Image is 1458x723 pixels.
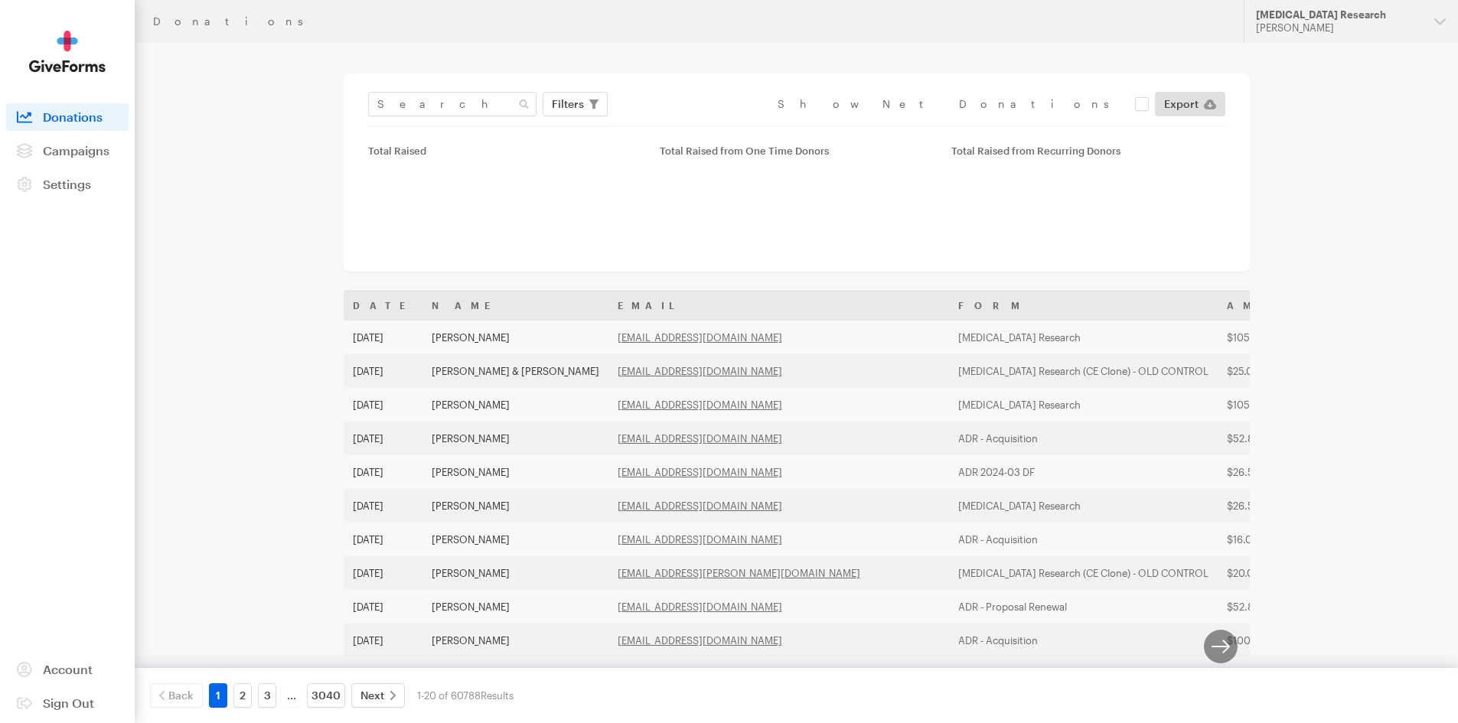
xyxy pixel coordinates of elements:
td: ADR - Acquisition [949,624,1218,657]
span: Sign Out [43,695,94,710]
span: Campaigns [43,143,109,158]
th: Email [608,290,949,321]
a: Donations [6,103,129,131]
td: [MEDICAL_DATA] Research (CE Clone) - OLD CONTROL [949,354,1218,388]
div: Total Raised from One Time Donors [660,145,933,157]
td: ADR - Acquisition [949,523,1218,556]
a: Export [1155,92,1225,116]
td: [DATE] [344,556,422,590]
td: $26.58 [1218,455,1342,489]
button: Filters [543,92,608,116]
span: Next [360,686,384,705]
div: Total Raised from Recurring Donors [951,145,1225,157]
div: [MEDICAL_DATA] Research [1256,8,1422,21]
td: [PERSON_NAME] [422,657,608,691]
td: [DATE] [344,321,422,354]
a: Next [351,683,405,708]
div: Total Raised [368,145,641,157]
td: [DATE] [344,388,422,422]
th: Date [344,290,422,321]
a: [EMAIL_ADDRESS][DOMAIN_NAME] [618,634,782,646]
td: [PERSON_NAME] [422,422,608,455]
td: $100.00 [1218,624,1342,657]
span: Results [481,689,514,702]
img: GiveForms [29,31,106,73]
a: [EMAIL_ADDRESS][DOMAIN_NAME] [618,331,782,344]
a: [EMAIL_ADDRESS][DOMAIN_NAME] [618,432,782,445]
td: [PERSON_NAME] [422,523,608,556]
span: Account [43,662,93,676]
td: $16.07 [1218,523,1342,556]
input: Search Name & Email [368,92,537,116]
span: Export [1164,95,1199,113]
td: [DATE] [344,455,422,489]
th: Amount [1218,290,1342,321]
td: [PERSON_NAME] [422,590,608,624]
td: [DATE] [344,624,422,657]
td: $25.00 [1218,354,1342,388]
td: [PERSON_NAME] [422,388,608,422]
td: [MEDICAL_DATA] Research [949,388,1218,422]
td: [PERSON_NAME] [422,321,608,354]
div: 1-20 of 60788 [417,683,514,708]
a: [EMAIL_ADDRESS][DOMAIN_NAME] [618,365,782,377]
td: $52.84 [1218,590,1342,624]
a: [EMAIL_ADDRESS][DOMAIN_NAME] [618,466,782,478]
th: Form [949,290,1218,321]
a: [EMAIL_ADDRESS][DOMAIN_NAME] [618,601,782,613]
a: 3040 [307,683,345,708]
td: [MEDICAL_DATA] Research [949,489,1218,523]
div: [PERSON_NAME] [1256,21,1422,34]
a: Campaigns [6,137,129,164]
td: ADR - Acquisition [949,422,1218,455]
a: [EMAIL_ADDRESS][DOMAIN_NAME] [618,500,782,512]
a: [EMAIL_ADDRESS][DOMAIN_NAME] [618,399,782,411]
td: $52.84 [1218,422,1342,455]
td: [DATE] [344,354,422,388]
td: [PERSON_NAME] [422,489,608,523]
td: [PERSON_NAME] [422,624,608,657]
span: Donations [43,109,103,124]
td: ADR - Renewal [949,657,1218,691]
span: Filters [552,95,584,113]
td: ADR - Proposal Renewal [949,590,1218,624]
td: [DATE] [344,590,422,624]
a: 3 [258,683,276,708]
td: [DATE] [344,489,422,523]
a: Account [6,656,129,683]
td: [DATE] [344,422,422,455]
span: Settings [43,177,91,191]
td: [MEDICAL_DATA] Research (CE Clone) - OLD CONTROL [949,556,1218,590]
a: Settings [6,171,129,198]
td: [PERSON_NAME] & [PERSON_NAME] [422,354,608,388]
td: [DATE] [344,523,422,556]
a: [EMAIL_ADDRESS][DOMAIN_NAME] [618,533,782,546]
a: Sign Out [6,689,129,717]
td: [DATE] [344,657,422,691]
td: [MEDICAL_DATA] Research [949,321,1218,354]
td: ADR 2024-03 DF [949,455,1218,489]
td: [PERSON_NAME] [422,455,608,489]
th: Name [422,290,608,321]
td: $26.58 [1218,489,1342,523]
td: [PERSON_NAME] [422,556,608,590]
a: 2 [233,683,252,708]
td: $105.36 [1218,388,1342,422]
a: [EMAIL_ADDRESS][PERSON_NAME][DOMAIN_NAME] [618,567,860,579]
td: $105.36 [1218,321,1342,354]
td: $20.00 [1218,556,1342,590]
